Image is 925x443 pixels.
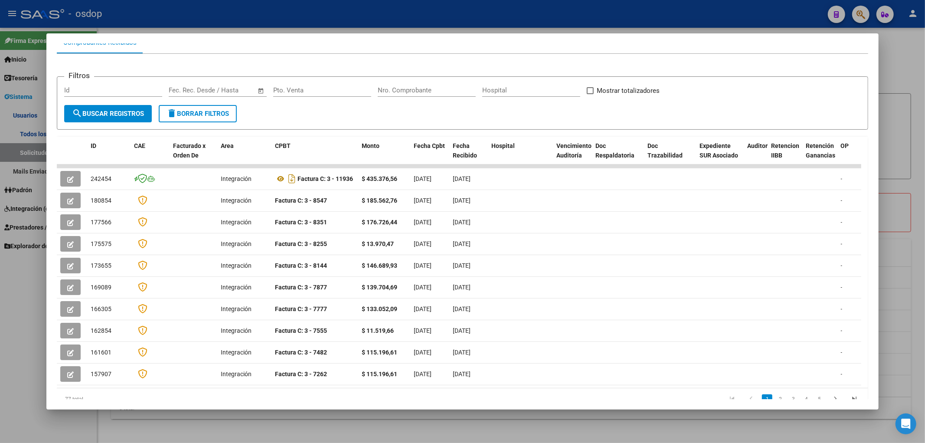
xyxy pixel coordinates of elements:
span: [DATE] [453,349,471,356]
span: Doc Respaldatoria [596,142,635,159]
span: [DATE] [453,175,471,182]
datatable-header-cell: Auditoria [744,137,768,175]
span: - [841,175,843,182]
datatable-header-cell: Area [217,137,271,175]
span: - [841,262,843,269]
span: Retención Ganancias [806,142,836,159]
span: 162854 [91,327,111,334]
strong: $ 435.376,56 [362,175,397,182]
mat-icon: delete [167,108,177,118]
span: Integración [221,240,252,247]
strong: $ 176.726,44 [362,219,397,226]
span: - [841,197,843,204]
span: 175575 [91,240,111,247]
li: page 5 [813,392,826,407]
span: - [841,327,843,334]
datatable-header-cell: Facturado x Orden De [170,137,217,175]
strong: Factura C: 3 - 8351 [275,219,327,226]
datatable-header-cell: Hospital [488,137,553,175]
datatable-header-cell: Fecha Recibido [449,137,488,175]
span: Vencimiento Auditoría [557,142,592,159]
span: - [841,371,843,377]
span: Area [221,142,234,149]
li: page 3 [787,392,800,407]
a: 4 [801,394,811,404]
datatable-header-cell: CPBT [271,137,358,175]
span: Integración [221,197,252,204]
a: go to next page [827,394,843,404]
strong: $ 146.689,93 [362,262,397,269]
strong: Factura C: 3 - 8144 [275,262,327,269]
a: 5 [814,394,824,404]
span: [DATE] [414,175,431,182]
span: - [841,284,843,291]
span: [DATE] [453,197,471,204]
strong: Factura C: 3 - 7262 [275,371,327,377]
span: 166305 [91,305,111,312]
strong: Factura C: 3 - 7555 [275,327,327,334]
span: Integración [221,371,252,377]
a: 3 [788,394,798,404]
span: Monto [362,142,379,149]
datatable-header-cell: OP [837,137,872,175]
strong: $ 11.519,66 [362,327,394,334]
span: Fecha Cpbt [414,142,445,149]
span: 177566 [91,219,111,226]
span: Expediente SUR Asociado [700,142,739,159]
i: Descargar documento [286,172,297,186]
datatable-header-cell: Expediente SUR Asociado [696,137,744,175]
span: Auditoria [748,142,773,149]
span: CAE [134,142,145,149]
span: 173655 [91,262,111,269]
a: go to first page [724,394,740,404]
span: Fecha Recibido [453,142,477,159]
span: [DATE] [414,371,431,377]
span: Integración [221,349,252,356]
button: Buscar Registros [64,105,152,122]
span: 242454 [91,175,111,182]
a: go to previous page [743,394,759,404]
strong: Factura C: 3 - 7777 [275,305,327,312]
span: Hospital [492,142,515,149]
input: Fecha fin [212,86,254,94]
datatable-header-cell: Vencimiento Auditoría [553,137,592,175]
span: [DATE] [414,305,431,312]
datatable-header-cell: Retención Ganancias [803,137,837,175]
span: OP [841,142,849,149]
mat-icon: search [72,108,82,118]
span: [DATE] [453,262,471,269]
span: 157907 [91,371,111,377]
span: Integración [221,305,252,312]
div: 77 total [57,388,218,410]
span: [DATE] [453,305,471,312]
span: Integración [221,327,252,334]
span: [DATE] [453,240,471,247]
span: [DATE] [414,240,431,247]
li: page 1 [761,392,774,407]
span: [DATE] [414,219,431,226]
span: Mostrar totalizadores [597,85,660,96]
datatable-header-cell: Doc Respaldatoria [592,137,644,175]
a: 1 [762,394,772,404]
span: Integración [221,262,252,269]
span: Doc Trazabilidad [648,142,683,159]
strong: $ 133.052,09 [362,305,397,312]
strong: $ 185.562,76 [362,197,397,204]
strong: $ 139.704,69 [362,284,397,291]
li: page 2 [774,392,787,407]
span: [DATE] [414,197,431,204]
span: Integración [221,284,252,291]
span: Integración [221,175,252,182]
datatable-header-cell: ID [87,137,131,175]
a: 2 [775,394,785,404]
button: Borrar Filtros [159,105,237,122]
span: ID [91,142,96,149]
input: Fecha inicio [169,86,204,94]
strong: Factura C: 3 - 8547 [275,197,327,204]
span: [DATE] [414,327,431,334]
span: - [841,240,843,247]
a: go to last page [846,394,863,404]
span: - [841,349,843,356]
strong: $ 115.196,61 [362,371,397,377]
span: CPBT [275,142,291,149]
